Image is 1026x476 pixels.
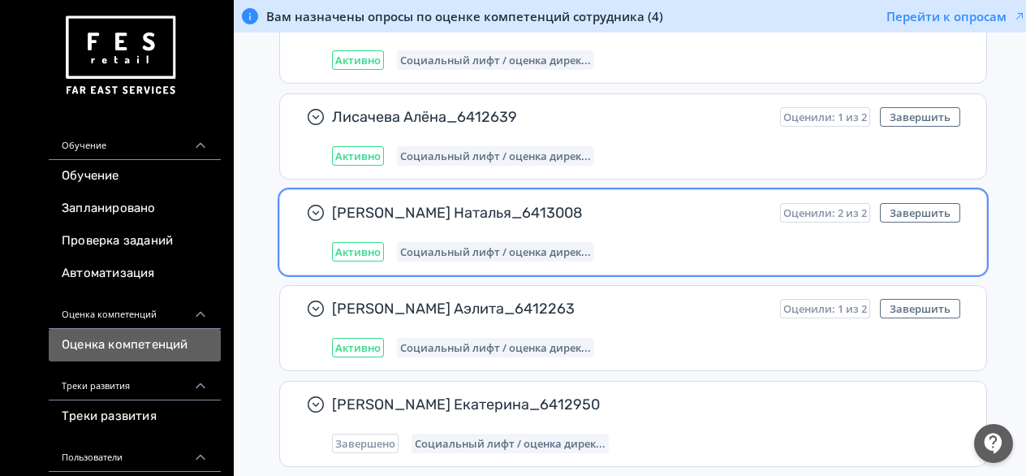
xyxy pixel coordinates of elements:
span: Активно [335,54,381,67]
button: Завершить [880,299,960,318]
div: Пользователи [49,433,221,472]
span: Вам назначены опросы по оценке компетенций сотрудника (4) [266,8,663,24]
div: Обучение [49,121,221,160]
span: Активно [335,341,381,354]
span: Завершено [335,437,395,450]
span: Социальный лифт / оценка директора магазина [400,54,591,67]
div: Оценка компетенций [49,290,221,329]
span: Оценили: 1 из 2 [783,302,867,315]
a: Оценка компетенций [49,329,221,361]
span: [PERSON_NAME] Аэлита_6412263 [332,299,767,318]
span: Оценили: 2 из 2 [783,206,867,219]
div: Треки развития [49,361,221,400]
span: [PERSON_NAME] Екатерина_6412950 [332,395,947,414]
button: Завершить [880,107,960,127]
a: Проверка заданий [49,225,221,257]
img: https://files.teachbase.ru/system/account/57463/logo/medium-936fc5084dd2c598f50a98b9cbe0469a.png [62,10,179,102]
span: Социальный лифт / оценка директора магазина [415,437,606,450]
a: Автоматизация [49,257,221,290]
span: Активно [335,245,381,258]
span: Оценили: 1 из 2 [783,110,867,123]
span: [PERSON_NAME] Наталья_6413008 [332,203,767,223]
span: Социальный лифт / оценка директора магазина [400,149,591,162]
a: Запланировано [49,193,221,225]
button: Завершить [880,203,960,223]
a: Обучение [49,160,221,193]
a: Треки развития [49,400,221,433]
span: Лисачева Алёна_6412639 [332,107,767,127]
button: Перейти к опросам [886,8,1026,24]
span: Активно [335,149,381,162]
span: Социальный лифт / оценка директора магазина [400,245,591,258]
span: Социальный лифт / оценка директора магазина [400,341,591,354]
